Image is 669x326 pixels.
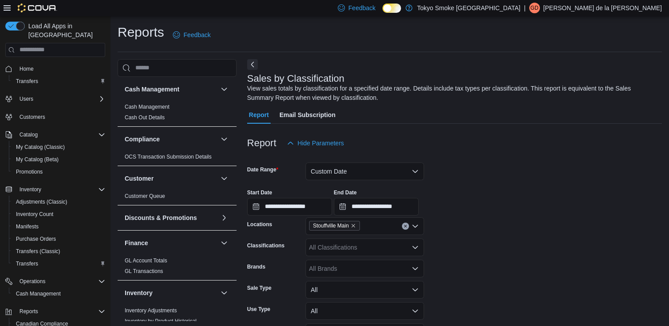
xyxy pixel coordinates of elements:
button: Clear input [402,223,409,230]
span: Purchase Orders [16,235,56,243]
button: Transfers (Classic) [9,245,109,258]
span: Customers [19,114,45,121]
span: Customers [16,111,105,122]
a: Purchase Orders [12,234,60,244]
h3: Compliance [125,135,160,144]
span: Inventory Count [12,209,105,220]
button: All [306,281,424,299]
input: Dark Mode [382,4,401,13]
input: Press the down key to open a popover containing a calendar. [334,198,419,216]
button: Adjustments (Classic) [9,196,109,208]
div: Compliance [118,152,237,166]
span: Promotions [12,167,105,177]
label: Date Range [247,166,279,173]
button: Cash Management [219,84,229,95]
button: Open list of options [412,265,419,272]
span: Transfers [16,78,38,85]
span: Adjustments (Classic) [12,197,105,207]
div: Customer [118,191,237,205]
button: My Catalog (Classic) [9,141,109,153]
button: Users [16,94,37,104]
a: Adjustments (Classic) [12,197,71,207]
button: Cash Management [125,85,217,94]
button: Hide Parameters [283,134,348,152]
span: Inventory Adjustments [125,307,177,314]
button: My Catalog (Beta) [9,153,109,166]
span: Promotions [16,168,43,175]
span: Gd [531,3,539,13]
input: Press the down key to open a popover containing a calendar. [247,198,332,216]
div: Cash Management [118,102,237,126]
button: Reports [16,306,42,317]
button: Inventory [125,288,217,297]
span: Load All Apps in [GEOGRAPHIC_DATA] [25,22,105,39]
span: Operations [16,276,105,287]
a: Cash Management [12,288,64,299]
h1: Reports [118,23,164,41]
span: Report [249,106,269,124]
button: Reports [2,305,109,318]
a: Customers [16,112,49,122]
span: Hide Parameters [298,139,344,148]
span: My Catalog (Classic) [16,144,65,151]
label: Use Type [247,306,270,313]
span: OCS Transaction Submission Details [125,153,212,160]
span: Inventory by Product Historical [125,318,197,325]
span: Transfers (Classic) [12,246,105,257]
p: Tokyo Smoke [GEOGRAPHIC_DATA] [417,3,520,13]
button: Customer [125,174,217,183]
span: GL Account Totals [125,257,167,264]
button: Remove Stouffville Main from selection in this group [351,223,356,228]
span: Cash Management [12,288,105,299]
span: Feedback [348,4,375,12]
label: Sale Type [247,284,271,292]
a: Inventory Count [12,209,57,220]
span: Stouffville Main [309,221,360,231]
button: Catalog [2,129,109,141]
a: GL Account Totals [125,258,167,264]
h3: Customer [125,174,153,183]
span: Transfers [12,258,105,269]
button: Compliance [219,134,229,144]
span: Users [16,94,105,104]
span: Cash Management [16,290,61,297]
span: GL Transactions [125,268,163,275]
button: Open list of options [412,244,419,251]
a: OCS Transaction Submission Details [125,154,212,160]
h3: Discounts & Promotions [125,213,197,222]
button: Promotions [9,166,109,178]
span: Stouffville Main [313,221,349,230]
button: Home [2,62,109,75]
button: Operations [16,276,49,287]
span: Customer Queue [125,193,165,200]
button: Inventory [16,184,45,195]
span: Catalog [19,131,38,138]
button: Users [2,93,109,105]
a: Transfers (Classic) [12,246,64,257]
button: Operations [2,275,109,288]
label: End Date [334,189,357,196]
span: Purchase Orders [12,234,105,244]
button: Compliance [125,135,217,144]
span: Reports [19,308,38,315]
button: All [306,302,424,320]
span: Inventory Count [16,211,54,218]
p: [PERSON_NAME] de la [PERSON_NAME] [543,3,662,13]
span: Home [19,65,34,72]
label: Classifications [247,242,285,249]
a: Transfers [12,76,42,87]
span: My Catalog (Classic) [12,142,105,152]
a: Inventory by Product Historical [125,318,197,324]
a: Customer Queue [125,193,165,199]
span: Operations [19,278,46,285]
a: Cash Out Details [125,114,165,121]
div: Giuseppe de la Rosa [529,3,540,13]
a: GL Transactions [125,268,163,274]
span: My Catalog (Beta) [16,156,59,163]
button: Custom Date [306,163,424,180]
a: Cash Management [125,104,169,110]
span: Catalog [16,129,105,140]
h3: Report [247,138,276,148]
a: Promotions [12,167,46,177]
button: Customer [219,173,229,184]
